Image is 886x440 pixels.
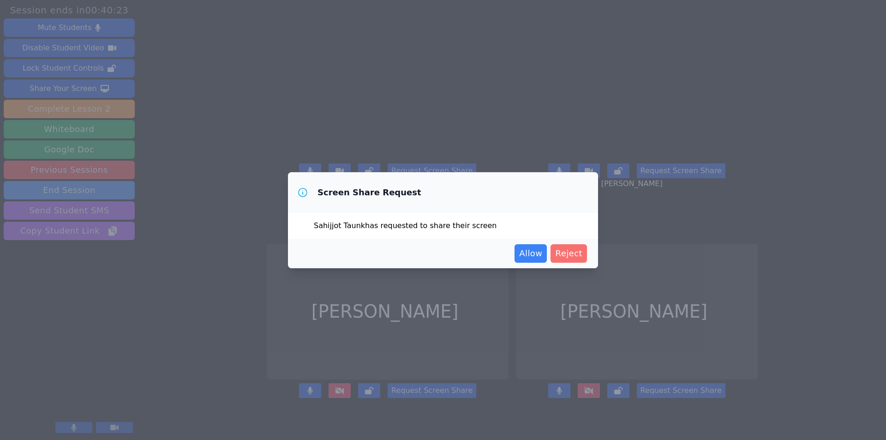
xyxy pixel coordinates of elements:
[317,187,421,198] h3: Screen Share Request
[288,213,598,239] div: Sahijjot Taunk has requested to share their screen
[555,247,582,260] span: Reject
[519,247,542,260] span: Allow
[515,244,547,263] button: Allow
[551,244,587,263] button: Reject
